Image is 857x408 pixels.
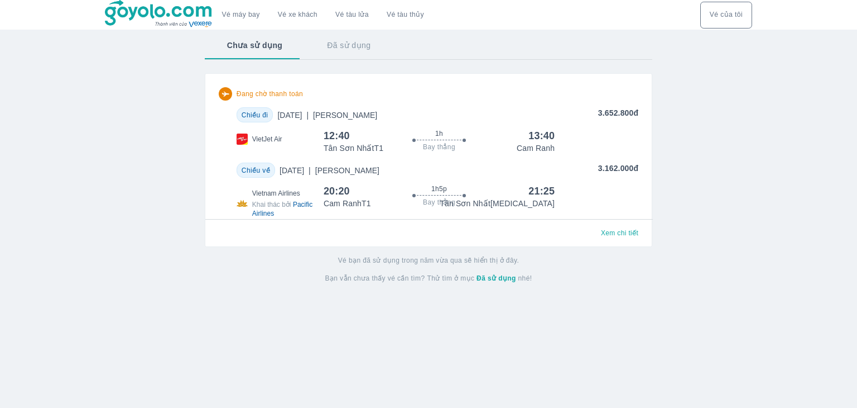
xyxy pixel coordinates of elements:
[324,129,350,143] div: 12:40
[305,31,393,60] button: Đã sử dụng
[252,189,324,218] span: Vietnam Airlines
[324,198,371,209] p: Cam Ranh T1
[598,107,638,122] p: 3.652.800đ
[277,110,377,121] span: [DATE]
[435,129,443,138] span: 1h
[378,2,433,29] button: Vé tàu thủy
[252,135,282,144] span: VietJet Air
[306,111,309,120] span: |
[596,225,643,241] button: Xem chi tiết
[242,111,268,119] span: Chiều đi
[325,274,425,283] span: Bạn vẫn chưa thấy vé cần tìm?
[313,111,377,120] span: [PERSON_NAME]
[278,11,317,19] a: Vé xe khách
[309,166,311,175] span: |
[700,2,752,29] button: Vé của tôi
[528,129,555,143] div: 13:40
[315,166,379,175] span: [PERSON_NAME]
[213,2,433,29] div: choose transportation mode
[338,256,519,265] span: Vé bạn đã sử dụng trong năm vừa qua sẽ hiển thị ở đây.
[601,229,638,238] span: Xem chi tiết
[431,184,447,193] span: 1h5p
[598,163,638,178] p: 3.162.000đ
[440,198,555,209] p: Tân Sơn Nhất [MEDICAL_DATA]
[222,11,260,19] a: Vé máy bay
[324,143,383,154] p: Tân Sơn Nhất T1
[476,274,516,282] strong: Đã sử dụng
[205,31,305,60] button: Chưa sử dụng
[237,89,303,98] span: Đang chờ thanh toán
[700,2,752,29] div: choose transportation mode
[427,274,532,283] span: Thử tìm ở mục nhé!
[517,143,555,154] p: Cam Ranh
[205,31,652,60] div: basic tabs example
[324,184,350,198] div: 20:20
[528,184,555,198] div: 21:25
[326,2,378,29] a: Vé tàu lửa
[280,165,379,176] span: [DATE]
[242,167,270,174] span: Chiều về
[252,200,324,218] span: Khai thác bởi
